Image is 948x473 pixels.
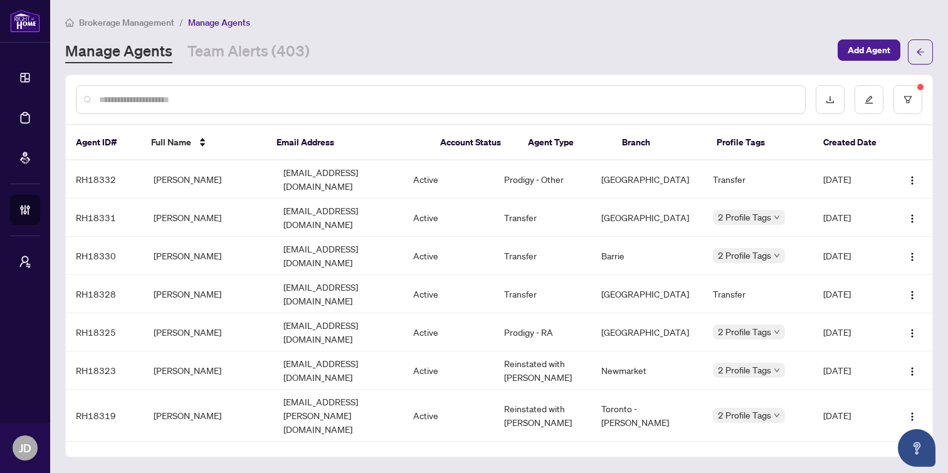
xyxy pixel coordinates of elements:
td: [PERSON_NAME] [144,199,273,237]
td: Active [403,351,494,390]
td: Active [403,313,494,351]
td: RH18331 [66,199,144,237]
th: Account Status [430,125,518,160]
button: Logo [902,207,922,227]
td: Active [403,390,494,442]
span: JD [19,439,31,457]
td: [DATE] [813,313,891,351]
button: Logo [902,169,922,189]
button: Logo [902,284,922,304]
span: down [774,367,780,373]
td: Active [403,237,494,275]
span: Full Name [151,135,191,149]
img: Logo [907,214,917,224]
li: / [179,15,183,29]
td: [DATE] [813,237,891,275]
span: filter [903,95,912,104]
span: download [826,95,835,104]
img: Logo [907,252,917,262]
button: edit [855,85,883,114]
td: Transfer [494,237,591,275]
td: Transfer [494,275,591,313]
button: Add Agent [838,39,900,61]
span: 2 Profile Tags [718,325,771,339]
th: Agent ID# [66,125,141,160]
td: [DATE] [813,390,891,442]
td: [EMAIL_ADDRESS][DOMAIN_NAME] [273,313,403,351]
td: [PERSON_NAME] [144,160,273,199]
td: RH18330 [66,237,144,275]
button: Logo [902,322,922,342]
td: [PERSON_NAME] [144,275,273,313]
td: [DATE] [813,275,891,313]
span: edit [865,95,873,104]
td: Toronto - [PERSON_NAME] [591,390,703,442]
button: download [816,85,845,114]
td: Transfer [703,160,813,199]
td: [GEOGRAPHIC_DATA] [591,275,703,313]
button: filter [893,85,922,114]
span: arrow-left [916,48,925,56]
img: Logo [907,412,917,422]
td: [EMAIL_ADDRESS][DOMAIN_NAME] [273,351,403,390]
th: Agent Type [518,125,612,160]
td: [DATE] [813,160,891,199]
td: Active [403,199,494,237]
td: [GEOGRAPHIC_DATA] [591,199,703,237]
span: down [774,412,780,418]
td: [DATE] [813,199,891,237]
span: 2 Profile Tags [718,363,771,377]
td: RH18319 [66,390,144,442]
span: home [65,18,74,27]
img: logo [10,9,40,33]
td: Active [403,160,494,199]
td: [PERSON_NAME] [144,313,273,351]
td: [PERSON_NAME] [144,351,273,390]
a: Manage Agents [65,41,172,63]
a: Team Alerts (403) [187,41,310,63]
td: [PERSON_NAME] [144,237,273,275]
img: Logo [907,366,917,377]
span: 2 Profile Tags [718,248,771,262]
th: Branch [612,125,706,160]
td: Active [403,275,494,313]
img: Logo [907,328,917,338]
span: 2 Profile Tags [718,408,771,422]
td: [EMAIL_ADDRESS][DOMAIN_NAME] [273,160,403,199]
span: down [774,252,780,259]
button: Logo [902,405,922,425]
th: Profile Tags [707,125,813,160]
button: Logo [902,360,922,380]
td: [EMAIL_ADDRESS][PERSON_NAME][DOMAIN_NAME] [273,390,403,442]
button: Logo [902,246,922,266]
td: Transfer [703,275,813,313]
span: 2 Profile Tags [718,210,771,224]
td: [DATE] [813,351,891,390]
img: Logo [907,290,917,300]
span: down [774,329,780,335]
th: Full Name [141,125,266,160]
td: Transfer [494,199,591,237]
td: Prodigy - Other [494,160,591,199]
span: Brokerage Management [79,17,174,28]
button: Open asap [898,429,935,467]
td: Reinstated with [PERSON_NAME] [494,351,591,390]
span: down [774,214,780,221]
td: Newmarket [591,351,703,390]
td: [EMAIL_ADDRESS][DOMAIN_NAME] [273,199,403,237]
span: user-switch [19,256,31,268]
span: Manage Agents [188,17,250,28]
td: Reinstated with [PERSON_NAME] [494,390,591,442]
td: [GEOGRAPHIC_DATA] [591,160,703,199]
span: Add Agent [848,40,890,60]
td: [PERSON_NAME] [144,390,273,442]
th: Email Address [266,125,430,160]
td: Prodigy - RA [494,313,591,351]
td: [EMAIL_ADDRESS][DOMAIN_NAME] [273,237,403,275]
td: RH18323 [66,351,144,390]
td: [EMAIL_ADDRESS][DOMAIN_NAME] [273,275,403,313]
td: Barrie [591,237,703,275]
img: Logo [907,175,917,185]
th: Created Date [813,125,888,160]
td: [GEOGRAPHIC_DATA] [591,313,703,351]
